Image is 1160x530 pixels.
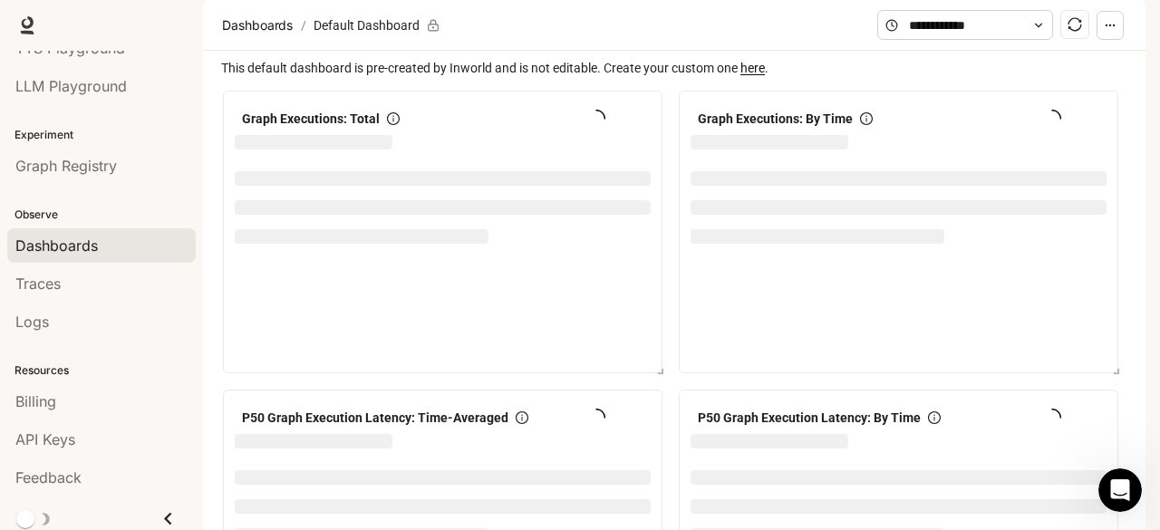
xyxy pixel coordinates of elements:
a: here [740,61,765,75]
span: / [301,15,306,35]
iframe: Intercom live chat [1098,468,1142,512]
span: P50 Graph Execution Latency: Time-Averaged [242,408,508,428]
span: loading [585,406,608,429]
span: Dashboards [222,14,293,36]
span: info-circle [860,112,873,125]
span: info-circle [928,411,941,424]
span: This default dashboard is pre-created by Inworld and is not editable. Create your custom one . [221,58,1131,78]
span: loading [585,107,608,130]
span: Graph Executions: By Time [698,109,853,129]
button: Dashboards [217,14,297,36]
span: sync [1068,17,1082,32]
span: Graph Executions: Total [242,109,380,129]
article: Default Dashboard [310,8,423,43]
span: info-circle [387,112,400,125]
span: loading [1040,406,1064,429]
span: loading [1040,107,1064,130]
span: P50 Graph Execution Latency: By Time [698,408,921,428]
span: info-circle [516,411,528,424]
